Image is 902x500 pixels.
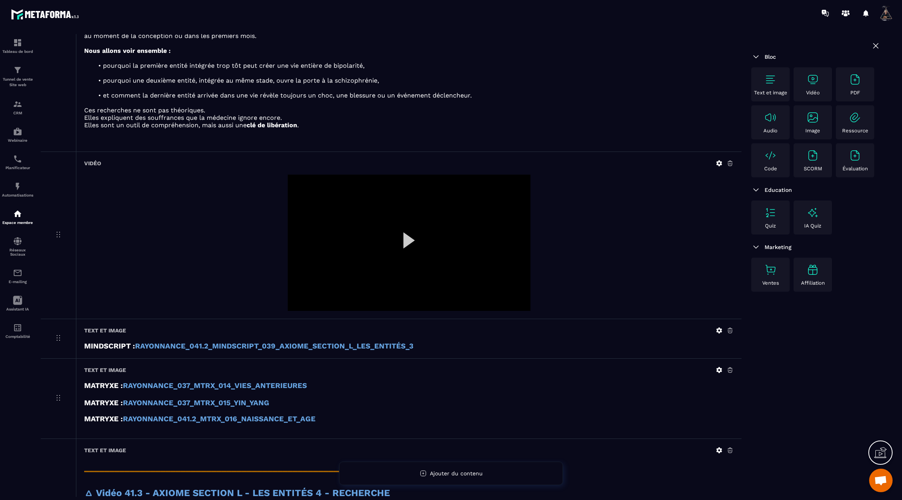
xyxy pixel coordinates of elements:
h6: Vidéo [84,160,101,166]
span: Elles sont un outil de compréhension, mais aussi une [84,121,247,129]
p: Code [764,166,777,171]
strong: clé de libération [247,121,297,129]
a: social-networksocial-networkRéseaux Sociaux [2,231,33,262]
a: schedulerschedulerPlanificateur [2,148,33,176]
img: text-image no-wrap [764,149,777,162]
img: text-image no-wrap [806,73,819,86]
img: text-image no-wrap [764,264,777,276]
img: automations [13,182,22,191]
img: scheduler [13,154,22,164]
p: Image [805,128,820,134]
img: arrow-down [751,52,761,61]
span: Ces recherches ne sont pas théoriques. [84,106,205,114]
span: Ajouter du contenu [430,470,483,477]
a: formationformationCRM [2,94,33,121]
p: Text et image [754,90,787,96]
span: au moment de la conception ou dans les premiers mois. [84,32,256,40]
a: automationsautomationsWebinaire [2,121,33,148]
img: automations [13,209,22,218]
p: Tunnel de vente Site web [2,77,33,88]
span: pourquoi une deuxième entité, intégrée au même stade, ouvre la porte à la schizophrénie, [103,77,379,84]
p: CRM [2,111,33,115]
p: Espace membre [2,220,33,225]
p: Comptabilité [2,334,33,339]
p: Audio [763,128,778,134]
strong: MATRYXE : [84,415,123,423]
p: E-mailing [2,280,33,284]
p: Assistant IA [2,307,33,311]
p: Ressource [842,128,868,134]
a: automationsautomationsAutomatisations [2,176,33,203]
img: text-image no-wrap [806,149,819,162]
img: text-image no-wrap [764,73,777,86]
img: accountant [13,323,22,332]
strong: MATRYXE : [84,381,123,390]
img: formation [13,65,22,75]
a: automationsautomationsEspace membre [2,203,33,231]
strong: _________________________________________________________________ [84,462,415,473]
a: formationformationTunnel de vente Site web [2,60,33,94]
p: Webinaire [2,138,33,143]
a: RAYONNANCE_041.2_MTRX_016_NAISSANCE_ET_AGE [123,415,316,423]
img: arrow-down [751,242,761,252]
p: Réseaux Sociaux [2,248,33,256]
strong: 🜂 Vidéo 41.3 - AXIOME SECTION L - LES ENTITÉS 4 - RECHERCHE [84,487,390,498]
strong: MATRYXE : [84,399,123,407]
img: formation [13,99,22,109]
img: text-image no-wrap [764,111,777,124]
p: Évaluation [842,166,868,171]
img: text-image no-wrap [849,73,861,86]
a: accountantaccountantComptabilité [2,317,33,345]
a: Assistant IA [2,290,33,317]
p: PDF [850,90,860,96]
h6: Text et image [84,327,126,334]
strong: MINDSCRIPT : [84,342,135,350]
p: Quiz [765,223,776,229]
img: text-image [806,206,819,219]
a: emailemailE-mailing [2,262,33,290]
p: Tableau de bord [2,49,33,54]
img: email [13,268,22,278]
strong: Nous allons voir ensemble : [84,47,171,54]
p: Ventes [762,280,779,286]
a: RAYONNANCE_037_MTRX_015_YIN_YANG [123,399,269,407]
span: Marketing [765,244,792,250]
a: RAYONNANCE_037_MTRX_014_VIES_ANTERIEURES [123,381,307,390]
span: pourquoi la première entité intégrée trop tôt peut créer une vie entière de bipolarité, [103,62,364,69]
img: text-image no-wrap [806,111,819,124]
a: formationformationTableau de bord [2,32,33,60]
p: Affiliation [801,280,825,286]
a: RAYONNANCE_041.2_MINDSCRIPT_039_AXIOME_SECTION_L_LES_ENTITÉS_3 [135,342,413,350]
p: Vidéo [806,90,820,96]
span: Bloc [765,54,776,60]
img: automations [13,127,22,136]
p: SCORM [804,166,822,171]
h6: Text et image [84,447,126,453]
span: et comment la dernière entité arrivée dans une vie révèle toujours un choc, une blessure ou un év... [103,92,472,99]
img: text-image no-wrap [849,111,861,124]
img: logo [11,7,81,22]
div: Ouvrir le chat [869,469,893,492]
img: text-image no-wrap [849,149,861,162]
span: Education [765,187,792,193]
img: text-image [806,264,819,276]
p: Planificateur [2,166,33,170]
span: . [297,121,299,129]
img: arrow-down [751,185,761,195]
img: social-network [13,236,22,246]
img: formation [13,38,22,47]
p: Automatisations [2,193,33,197]
img: text-image no-wrap [764,206,777,219]
p: IA Quiz [804,223,821,229]
h6: Text et image [84,367,126,373]
span: Elles expliquent des souffrances que la médecine ignore encore. [84,114,282,121]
